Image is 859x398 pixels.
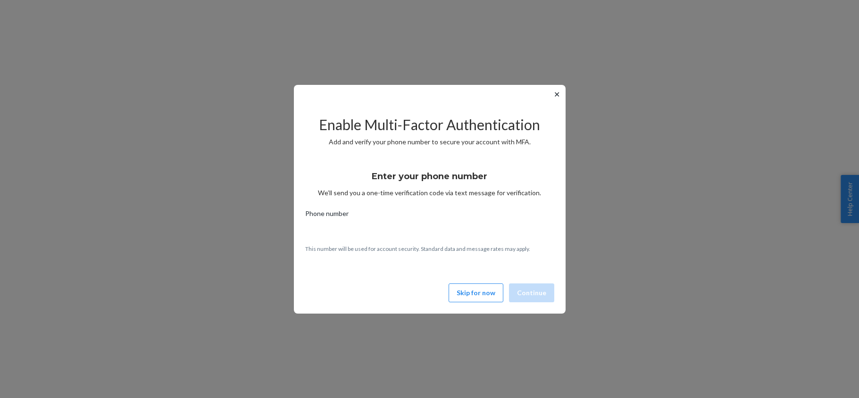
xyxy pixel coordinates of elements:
[305,137,554,147] p: Add and verify your phone number to secure your account with MFA.
[552,89,562,100] button: ✕
[509,283,554,302] button: Continue
[305,117,554,133] h2: Enable Multi-Factor Authentication
[372,170,487,182] h3: Enter your phone number
[305,209,349,222] span: Phone number
[449,283,503,302] button: Skip for now
[305,245,554,253] p: This number will be used for account security. Standard data and message rates may apply.
[305,163,554,198] div: We’ll send you a one-time verification code via text message for verification.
